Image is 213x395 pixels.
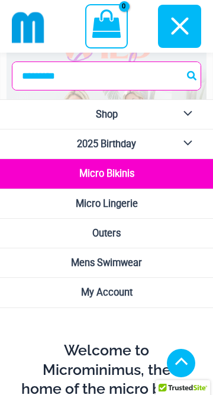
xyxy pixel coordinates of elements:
span: Outers [92,228,121,239]
span: Mens Swimwear [71,257,142,268]
img: cropped mm emblem [12,11,44,44]
span: 2025 Birthday [77,138,136,150]
button: Search [185,62,200,90]
span: My Account [81,287,133,298]
a: View Shopping Cart, empty [85,4,127,48]
span: Micro Bikinis [79,168,134,179]
span: Micro Lingerie [76,198,138,209]
span: Shop [96,109,118,120]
